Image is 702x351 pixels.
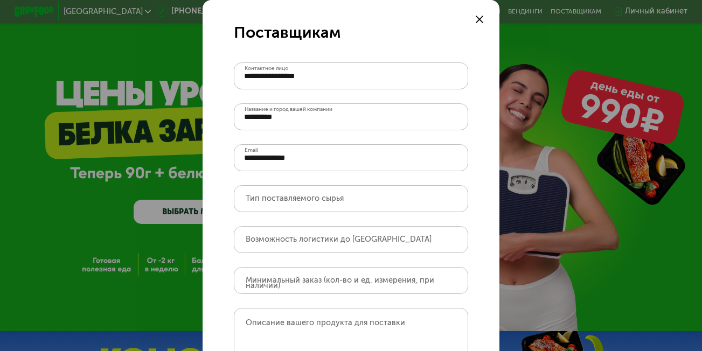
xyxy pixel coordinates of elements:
[246,196,344,201] label: Тип поставляемого сырья
[245,66,288,72] label: Контактное лицо
[246,278,468,289] label: Минимальный заказ (кол-во и ед. измерения, при наличии)
[245,148,258,153] label: Email
[246,319,405,328] label: Описание вашего продукта для поставки
[246,237,432,242] label: Возможность логистики до [GEOGRAPHIC_DATA]
[245,107,332,113] label: Название и город вашей компании
[234,23,468,43] div: Поставщикам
